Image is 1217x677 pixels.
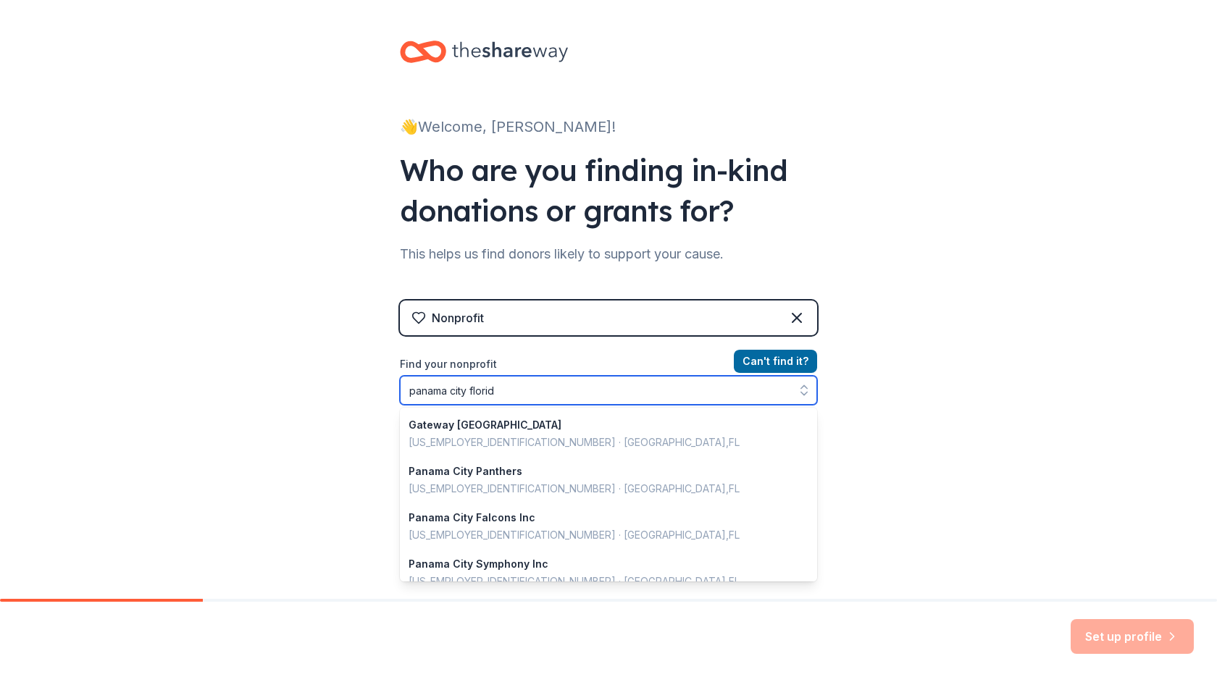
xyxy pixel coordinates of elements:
input: Search by name, EIN, or city [400,376,817,405]
div: Panama City Symphony Inc [409,555,791,573]
div: [US_EMPLOYER_IDENTIFICATION_NUMBER] · [GEOGRAPHIC_DATA] , FL [409,434,791,451]
div: Panama City Panthers [409,463,791,480]
div: Gateway [GEOGRAPHIC_DATA] [409,416,791,434]
div: Panama City Falcons Inc [409,509,791,526]
div: [US_EMPLOYER_IDENTIFICATION_NUMBER] · [GEOGRAPHIC_DATA] , FL [409,480,791,497]
div: [US_EMPLOYER_IDENTIFICATION_NUMBER] · [GEOGRAPHIC_DATA] , FL [409,526,791,544]
div: [US_EMPLOYER_IDENTIFICATION_NUMBER] · [GEOGRAPHIC_DATA] , FL [409,573,791,590]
